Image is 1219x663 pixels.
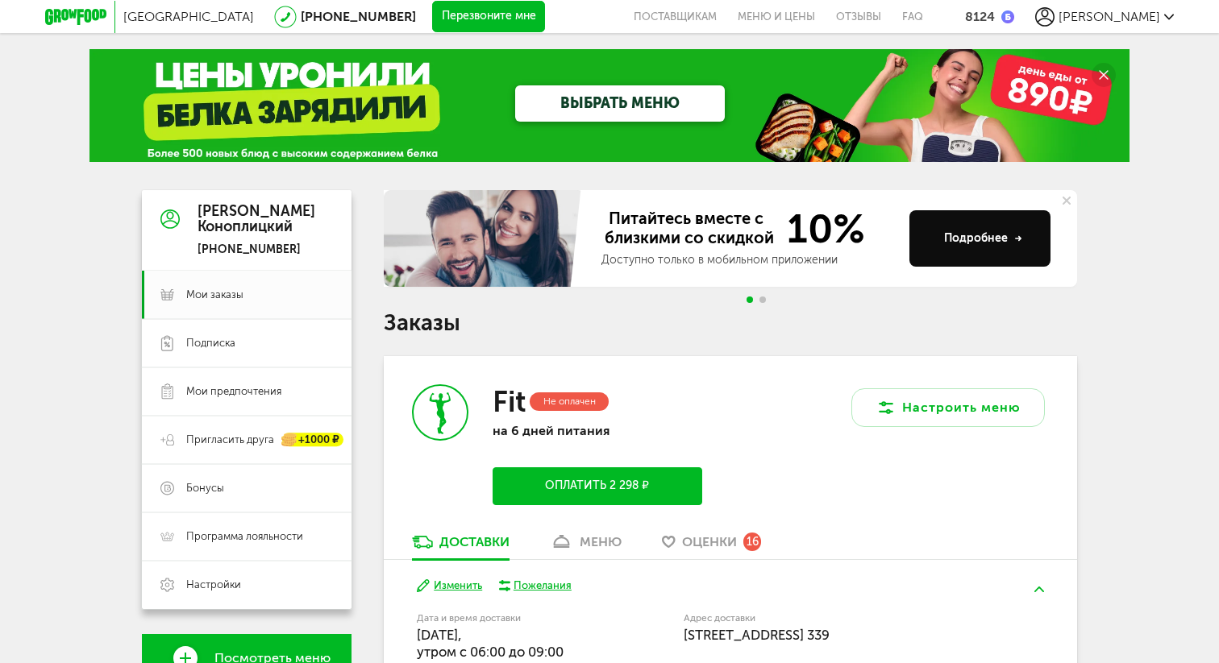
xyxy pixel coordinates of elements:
span: Программа лояльности [186,529,303,544]
a: Мои заказы [142,271,352,319]
a: [PHONE_NUMBER] [301,9,416,24]
a: Мои предпочтения [142,367,352,416]
a: Бонусы [142,464,352,512]
button: Перезвоните мне [432,1,545,33]
button: Изменить [417,578,482,594]
p: на 6 дней питания [493,423,702,438]
a: ВЫБРАТЬ МЕНЮ [515,85,725,122]
div: меню [580,534,622,549]
div: [PERSON_NAME] Коноплицкий [198,204,315,236]
button: Настроить меню [851,388,1045,427]
span: Пригласить друга [186,433,274,447]
div: Подробнее [944,230,1022,247]
div: 8124 [965,9,995,24]
span: Go to slide 2 [759,296,766,303]
a: Пригласить друга +1000 ₽ [142,416,352,464]
a: Подписка [142,319,352,367]
div: 16 [743,532,761,550]
img: bonus_b.cdccf46.png [1001,10,1014,23]
div: Доступно только в мобильном приложении [601,252,897,268]
a: Настройки [142,561,352,609]
a: Программа лояльности [142,512,352,561]
span: Мои предпочтения [186,384,281,399]
a: меню [542,533,630,559]
label: Адрес доставки [684,614,984,623]
span: Настройки [186,578,241,592]
div: Не оплачен [530,392,609,411]
h3: Fit [493,384,526,419]
span: 10% [777,209,865,249]
div: +1000 ₽ [282,433,343,447]
span: [PERSON_NAME] [1059,9,1160,24]
div: Пожелания [514,578,572,593]
button: Пожелания [498,578,572,593]
span: Питайтесь вместе с близкими со скидкой [601,209,777,249]
span: [STREET_ADDRESS] 339 [684,627,830,643]
span: [GEOGRAPHIC_DATA] [123,9,254,24]
div: Доставки [439,534,510,549]
button: Подробнее [909,210,1051,267]
span: Go to slide 1 [747,296,753,303]
label: Дата и время доставки [417,614,601,623]
a: Доставки [404,533,518,559]
span: Подписка [186,336,235,350]
a: Оценки 16 [654,533,769,559]
div: [PHONE_NUMBER] [198,242,315,257]
button: Оплатить 2 298 ₽ [493,467,702,505]
span: Бонусы [186,481,224,495]
span: Оценки [682,534,737,549]
img: arrow-up-green.5eb5f82.svg [1034,586,1044,592]
h1: Заказы [384,313,1077,334]
span: Мои заказы [186,288,243,302]
img: family-banner.579af9d.jpg [384,190,585,287]
span: [DATE], утром c 06:00 до 09:00 [417,627,564,660]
